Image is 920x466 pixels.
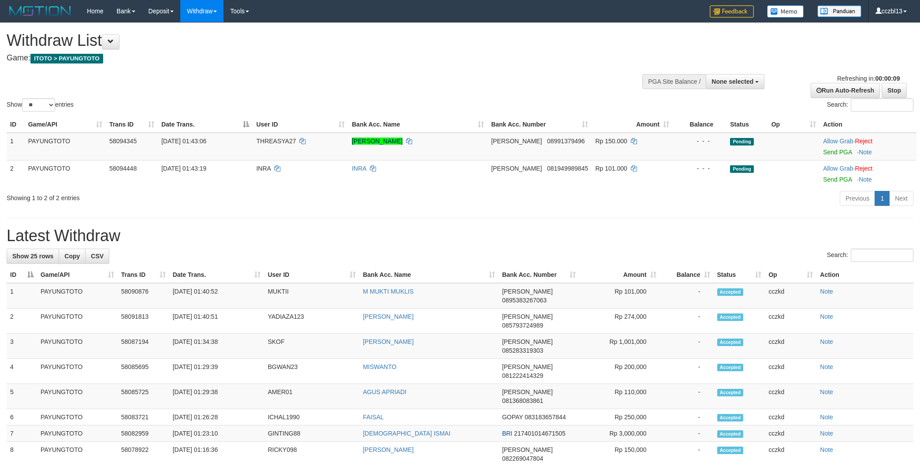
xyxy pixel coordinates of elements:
[765,267,816,283] th: Op: activate to sort column ascending
[37,425,118,442] td: PAYUNGTOTO
[765,334,816,359] td: cczkd
[502,455,543,462] span: Copy 082269047804 to clipboard
[714,267,765,283] th: Status: activate to sort column ascending
[820,414,833,421] a: Note
[726,116,767,133] th: Status
[7,4,74,18] img: MOTION_logo.png
[837,75,900,82] span: Refreshing in:
[673,116,726,133] th: Balance
[579,409,660,425] td: Rp 250,000
[7,133,25,160] td: 1
[118,309,169,334] td: 58091813
[660,334,714,359] td: -
[25,116,106,133] th: Game/API: activate to sort column ascending
[882,83,907,98] a: Stop
[363,313,413,320] a: [PERSON_NAME]
[109,165,137,172] span: 58094448
[118,384,169,409] td: 58085725
[491,165,542,172] span: [PERSON_NAME]
[819,133,916,160] td: ·
[823,165,855,172] span: ·
[7,309,37,334] td: 2
[823,149,852,156] a: Send PGA
[514,430,566,437] span: Copy 217401014671505 to clipboard
[37,384,118,409] td: PAYUNGTOTO
[502,372,543,379] span: Copy 081222414329 to clipboard
[7,249,59,264] a: Show 25 rows
[827,249,913,262] label: Search:
[169,267,264,283] th: Date Trans.: activate to sort column ascending
[817,5,861,17] img: panduan.png
[25,160,106,187] td: PAYUNGTOTO
[109,138,137,145] span: 58094345
[642,74,706,89] div: PGA Site Balance /
[547,138,585,145] span: Copy 08991379496 to clipboard
[592,116,673,133] th: Amount: activate to sort column ascending
[37,267,118,283] th: Game/API: activate to sort column ascending
[7,334,37,359] td: 3
[118,359,169,384] td: 58085695
[502,397,543,404] span: Copy 081368083861 to clipboard
[30,54,103,63] span: ITOTO > PAYUNGTOTO
[730,165,754,173] span: Pending
[502,322,543,329] span: Copy 085793724989 to clipboard
[169,283,264,309] td: [DATE] 01:40:52
[676,137,723,145] div: - - -
[660,384,714,409] td: -
[37,359,118,384] td: PAYUNGTOTO
[59,249,86,264] a: Copy
[499,267,579,283] th: Bank Acc. Number: activate to sort column ascending
[820,363,833,370] a: Note
[717,389,744,396] span: Accepted
[820,388,833,395] a: Note
[710,5,754,18] img: Feedback.jpg
[811,83,880,98] a: Run Auto-Refresh
[840,191,875,206] a: Previous
[37,283,118,309] td: PAYUNGTOTO
[7,283,37,309] td: 1
[264,267,359,283] th: User ID: activate to sort column ascending
[106,116,158,133] th: Trans ID: activate to sort column ascending
[676,164,723,173] div: - - -
[717,414,744,421] span: Accepted
[363,338,413,345] a: [PERSON_NAME]
[859,176,872,183] a: Note
[855,165,873,172] a: Reject
[488,116,592,133] th: Bank Acc. Number: activate to sort column ascending
[717,364,744,371] span: Accepted
[660,359,714,384] td: -
[823,176,852,183] a: Send PGA
[7,54,604,63] h4: Game:
[579,283,660,309] td: Rp 101,000
[264,309,359,334] td: YADIAZA123
[502,313,553,320] span: [PERSON_NAME]
[256,138,296,145] span: THREASYA27
[37,409,118,425] td: PAYUNGTOTO
[359,267,499,283] th: Bank Acc. Name: activate to sort column ascending
[264,359,359,384] td: BGWAN23
[502,297,547,304] span: Copy 0895383267063 to clipboard
[851,98,913,112] input: Search:
[491,138,542,145] span: [PERSON_NAME]
[816,267,913,283] th: Action
[765,384,816,409] td: cczkd
[820,430,833,437] a: Note
[502,414,523,421] span: GOPAY
[823,165,853,172] a: Allow Grab
[595,138,627,145] span: Rp 150.000
[169,384,264,409] td: [DATE] 01:29:38
[253,116,348,133] th: User ID: activate to sort column ascending
[363,414,384,421] a: FAISAL
[765,425,816,442] td: cczkd
[889,191,913,206] a: Next
[579,267,660,283] th: Amount: activate to sort column ascending
[7,425,37,442] td: 7
[264,409,359,425] td: ICHAL1990
[7,160,25,187] td: 2
[363,288,413,295] a: M MUKTI MUKLIS
[256,165,271,172] span: INRA
[827,98,913,112] label: Search:
[118,334,169,359] td: 58087194
[169,309,264,334] td: [DATE] 01:40:51
[118,283,169,309] td: 58090876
